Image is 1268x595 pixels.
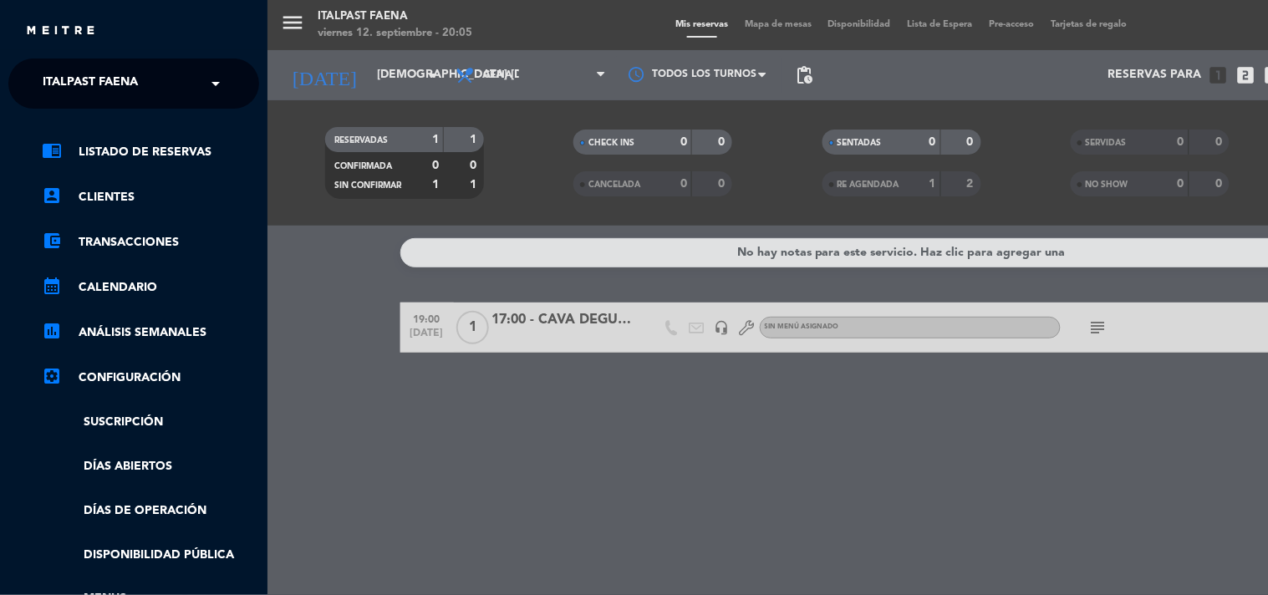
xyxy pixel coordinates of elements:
[42,413,259,432] a: Suscripción
[42,368,259,388] a: Configuración
[42,186,62,206] i: account_box
[42,187,259,207] a: account_boxClientes
[42,321,62,341] i: assessment
[43,66,138,101] span: Italpast Faena
[25,25,96,38] img: MEITRE
[42,457,259,476] a: Días abiertos
[42,501,259,521] a: Días de Operación
[42,232,259,252] a: account_balance_walletTransacciones
[42,366,62,386] i: settings_applications
[42,276,62,296] i: calendar_month
[42,231,62,251] i: account_balance_wallet
[42,323,259,343] a: assessmentANÁLISIS SEMANALES
[42,140,62,160] i: chrome_reader_mode
[42,546,259,565] a: Disponibilidad pública
[42,142,259,162] a: chrome_reader_modeListado de Reservas
[42,277,259,297] a: calendar_monthCalendario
